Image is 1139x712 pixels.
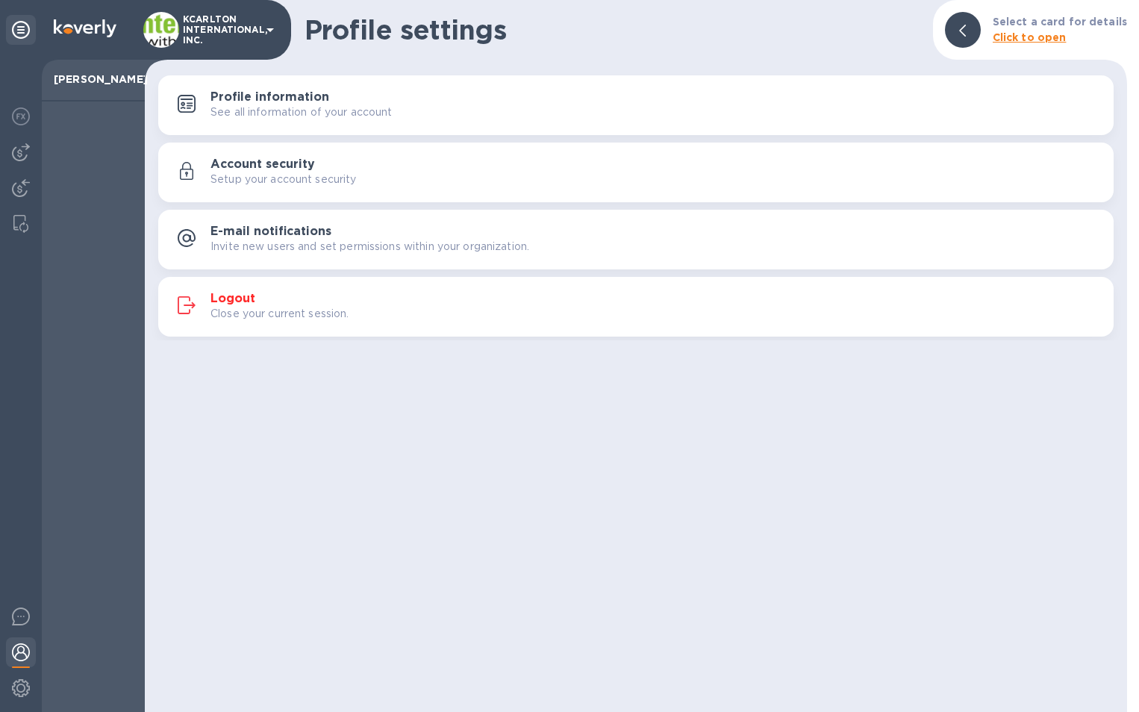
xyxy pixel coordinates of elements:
p: See all information of your account [210,104,393,120]
b: Select a card for details [993,16,1127,28]
button: E-mail notificationsInvite new users and set permissions within your organization. [158,210,1114,269]
h3: Account security [210,157,315,172]
p: [PERSON_NAME] [54,72,133,87]
h1: Profile settings [305,14,921,46]
h3: Logout [210,292,255,306]
p: Close your current session. [210,306,349,322]
p: KCARLTON INTERNATIONAL, INC. [183,14,258,46]
div: Unpin categories [6,15,36,45]
button: Account securitySetup your account security [158,143,1114,202]
h3: Profile information [210,90,329,104]
h3: E-mail notifications [210,225,331,239]
img: Logo [54,19,116,37]
button: Profile informationSee all information of your account [158,75,1114,135]
b: Click to open [993,31,1067,43]
img: Foreign exchange [12,107,30,125]
button: LogoutClose your current session. [158,277,1114,337]
p: Setup your account security [210,172,357,187]
p: Invite new users and set permissions within your organization. [210,239,529,254]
